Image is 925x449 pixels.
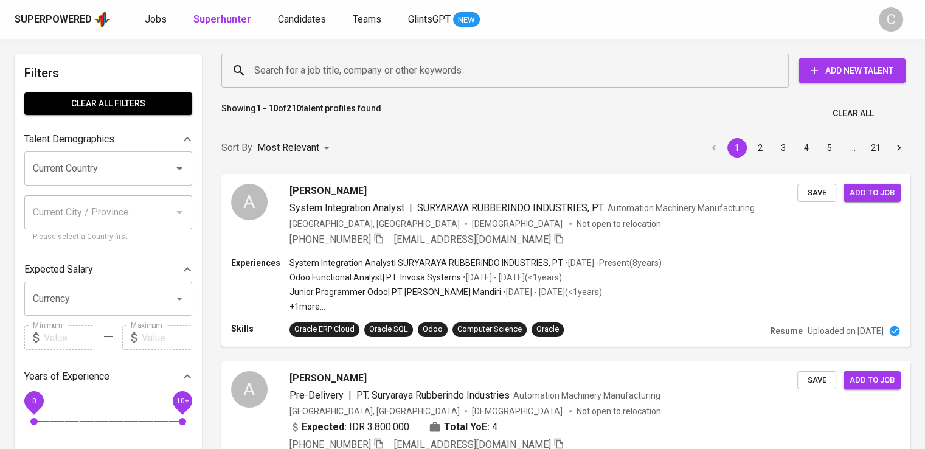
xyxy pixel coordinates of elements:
p: • [DATE] - [DATE] ( <1 years ) [461,271,562,284]
div: IDR 3.800.000 [289,420,409,434]
p: Sort By [221,141,252,155]
a: Candidates [278,12,328,27]
span: Automation Machinery Manufacturing [608,203,755,213]
span: 4 [492,420,497,434]
button: Clear All filters [24,92,192,115]
b: Total YoE: [444,420,490,434]
p: Please select a Country first [33,231,184,243]
input: Value [142,325,192,350]
span: Save [803,186,830,200]
a: Teams [353,12,384,27]
input: Value [44,325,94,350]
button: Add New Talent [799,58,906,83]
span: | [409,201,412,215]
p: Uploaded on [DATE] [808,325,884,337]
div: Talent Demographics [24,127,192,151]
button: Go to page 4 [797,138,816,158]
p: Expected Salary [24,262,93,277]
p: Talent Demographics [24,132,114,147]
b: Superhunter [193,13,251,25]
b: 1 - 10 [256,103,278,113]
button: page 1 [727,138,747,158]
span: 10+ [176,397,189,405]
p: Not open to relocation [577,218,661,230]
a: A[PERSON_NAME]System Integration Analyst|SURYARAYA RUBBERINDO INDUSTRIES, PTAutomation Machinery ... [221,174,910,347]
div: Most Relevant [257,137,334,159]
p: +1 more ... [289,301,662,313]
button: Clear All [828,102,879,125]
p: Odoo Functional Analyst | PT. Invosa Systems [289,271,461,284]
button: Save [797,371,836,390]
p: Skills [231,322,289,335]
div: [GEOGRAPHIC_DATA], [GEOGRAPHIC_DATA] [289,405,460,417]
div: A [231,184,268,220]
p: Experiences [231,257,289,269]
button: Add to job [844,371,901,390]
span: [DEMOGRAPHIC_DATA] [472,405,564,417]
p: Not open to relocation [577,405,661,417]
span: Teams [353,13,381,25]
div: [GEOGRAPHIC_DATA], [GEOGRAPHIC_DATA] [289,218,460,230]
span: Add New Talent [808,63,896,78]
p: Years of Experience [24,369,109,384]
p: System Integration Analyst | SURYARAYA RUBBERINDO INDUSTRIES, PT [289,257,563,269]
div: Expected Salary [24,257,192,282]
b: Expected: [302,420,347,434]
span: SURYARAYA RUBBERINDO INDUSTRIES, PT [417,202,604,214]
button: Go to page 2 [750,138,770,158]
span: Clear All [833,106,874,121]
button: Go to page 21 [866,138,885,158]
span: [PERSON_NAME] [289,184,367,198]
p: • [DATE] - Present ( 8 years ) [563,257,662,269]
span: PT. Suryaraya Rubberindo Industries [356,389,510,401]
span: GlintsGPT [408,13,451,25]
span: Jobs [145,13,167,25]
a: Jobs [145,12,169,27]
button: Go to page 5 [820,138,839,158]
div: Years of Experience [24,364,192,389]
div: Oracle SQL [369,324,408,335]
p: Junior Programmer Odoo | PT [PERSON_NAME] Mandiri [289,286,501,298]
span: System Integration Analyst [289,202,404,214]
a: Superpoweredapp logo [15,10,111,29]
span: Add to job [850,186,895,200]
span: Pre-Delivery [289,389,344,401]
div: A [231,371,268,408]
button: Open [171,160,188,177]
span: | [348,388,352,403]
span: Add to job [850,374,895,388]
span: Save [803,374,830,388]
div: Oracle [536,324,559,335]
div: Odoo [423,324,443,335]
a: GlintsGPT NEW [408,12,480,27]
span: [PHONE_NUMBER] [289,234,371,245]
span: Candidates [278,13,326,25]
span: Automation Machinery Manufacturing [513,391,660,400]
span: NEW [453,14,480,26]
nav: pagination navigation [702,138,910,158]
div: Oracle ERP Cloud [294,324,355,335]
h6: Filters [24,63,192,83]
a: Superhunter [193,12,254,27]
span: Clear All filters [34,96,182,111]
span: 0 [32,397,36,405]
div: Computer Science [457,324,522,335]
span: [PERSON_NAME] [289,371,367,386]
div: … [843,142,862,154]
div: C [879,7,903,32]
p: Showing of talent profiles found [221,102,381,125]
img: app logo [94,10,111,29]
b: 210 [286,103,301,113]
button: Go to page 3 [774,138,793,158]
span: [EMAIL_ADDRESS][DOMAIN_NAME] [394,234,551,245]
p: Most Relevant [257,141,319,155]
p: Resume [770,325,803,337]
button: Save [797,184,836,203]
button: Add to job [844,184,901,203]
button: Go to next page [889,138,909,158]
div: Superpowered [15,13,92,27]
span: [DEMOGRAPHIC_DATA] [472,218,564,230]
button: Open [171,290,188,307]
p: • [DATE] - [DATE] ( <1 years ) [501,286,602,298]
